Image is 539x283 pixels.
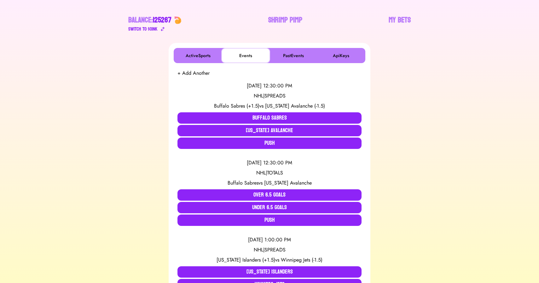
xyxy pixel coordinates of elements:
span: [US_STATE] Avalanche [264,179,312,186]
div: NHL | TOTALS [177,169,362,177]
div: Balance: [128,15,171,25]
div: [DATE] 12:30:00 PM [177,82,362,90]
button: [US_STATE] Islanders [177,266,362,278]
button: Push [177,138,362,149]
div: Switch to $ OINK [128,25,158,33]
a: My Bets [389,15,411,33]
span: Winnipeg Jets (-1.5) [281,256,322,263]
button: Push [177,215,362,226]
button: + Add Another [177,69,210,77]
div: NHL | SPREADS [177,92,362,100]
span: Buffalo Sabres (+1.5) [214,102,259,109]
span: 125267 [153,13,171,27]
button: ActiveSports [175,49,221,62]
a: Shrimp Pimp [268,15,302,33]
div: [DATE] 12:30:00 PM [177,159,362,167]
span: [US_STATE] Islanders (+1.5) [217,256,275,263]
button: Events [223,49,269,62]
div: vs [177,102,362,110]
button: Over 6.5 Goals [177,189,362,201]
button: PastEvents [270,49,316,62]
span: Buffalo Sabres [228,179,258,186]
img: 🍤 [174,16,182,24]
div: NHL | SPREADS [177,246,362,254]
button: [US_STATE] Avalanche [177,125,362,136]
div: vs [177,179,362,187]
button: Buffalo Sabres [177,112,362,124]
button: ApiKeys [318,49,364,62]
button: Under 6.5 Goals [177,202,362,213]
div: vs [177,256,362,264]
div: [DATE] 1:00:00 PM [177,236,362,244]
span: [US_STATE] Avalanche (-1.5) [265,102,325,109]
